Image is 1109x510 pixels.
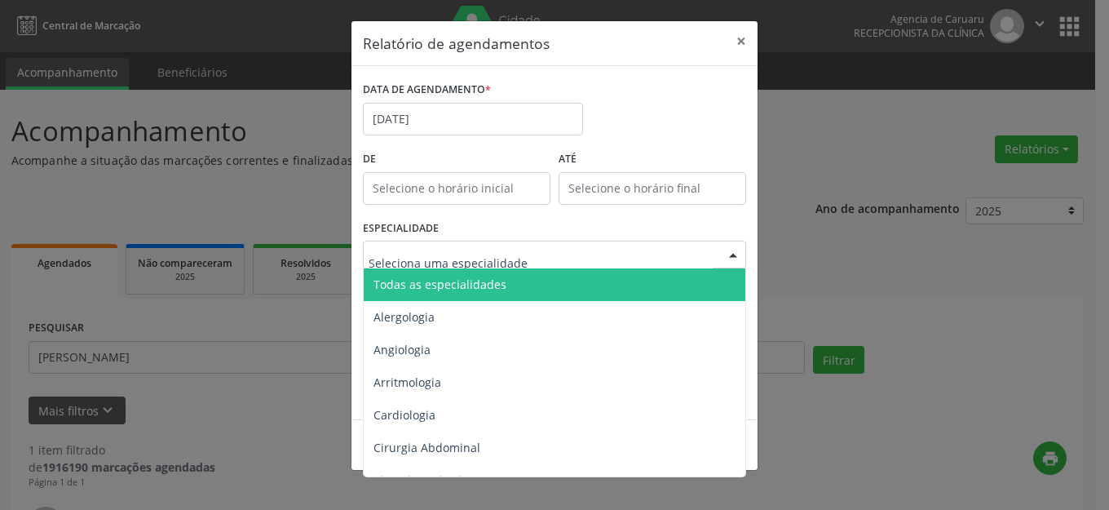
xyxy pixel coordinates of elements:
input: Selecione o horário inicial [363,172,550,205]
input: Seleciona uma especialidade [369,246,713,279]
span: Cardiologia [373,407,435,423]
button: Close [725,21,758,61]
label: De [363,147,550,172]
label: ATÉ [559,147,746,172]
span: Todas as especialidades [373,277,506,292]
span: Cirurgia Bariatrica [373,472,474,488]
h5: Relatório de agendamentos [363,33,550,54]
input: Selecione o horário final [559,172,746,205]
span: Angiologia [373,342,431,357]
label: ESPECIALIDADE [363,216,439,242]
label: DATA DE AGENDAMENTO [363,78,491,103]
span: Cirurgia Abdominal [373,440,480,455]
span: Arritmologia [373,375,441,390]
span: Alergologia [373,309,435,325]
input: Selecione uma data ou intervalo [363,103,583,135]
